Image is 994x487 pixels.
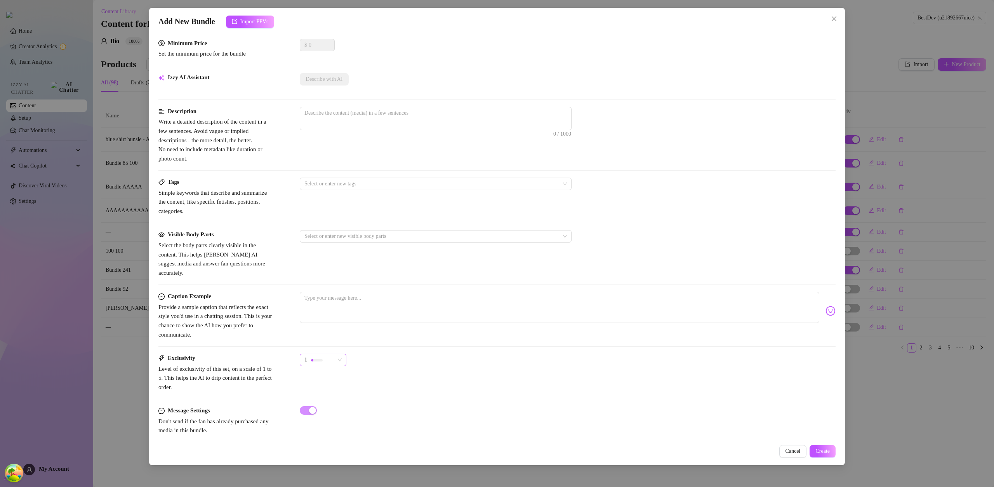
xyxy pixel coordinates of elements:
[158,107,165,116] span: align-left
[158,406,165,415] span: message
[168,74,210,80] strong: Izzy AI Assistant
[6,465,22,481] button: Open Tanstack query devtools
[168,108,196,114] strong: Description
[304,354,307,366] span: 1
[158,39,165,48] span: dollar
[168,293,211,299] strong: Caption Example
[828,16,840,22] span: Close
[158,242,265,276] span: Select the body parts clearly visible in the content. This helps [PERSON_NAME] AI suggest media a...
[158,418,268,434] span: Don't send if the fan has already purchased any media in this bundle.
[158,179,165,185] span: tag
[168,407,210,414] strong: Message Settings
[158,16,215,28] span: Add New Bundle
[785,448,801,454] span: Cancel
[158,51,246,57] span: Set the minimum price for the bundle
[158,366,272,390] span: Level of exclusivity of this set, on a scale of 1 to 5. This helps the AI to drip content in the ...
[158,232,165,238] span: eye
[168,231,214,237] strong: Visible Body Parts
[300,73,349,86] button: Describe with AI
[232,19,237,24] span: import
[226,16,275,28] button: Import PPVs
[240,19,269,25] span: Import PPVs
[815,448,830,454] span: Create
[168,355,195,361] strong: Exclusivity
[825,306,836,316] img: svg%3e
[831,16,837,22] span: close
[828,12,840,25] button: Close
[158,304,272,338] span: Provide a sample caption that reflects the exact style you'd use in a chatting session. This is y...
[168,40,207,46] strong: Minimum Price
[158,119,266,161] span: Write a detailed description of the content in a few sentences. Avoid vague or implied descriptio...
[779,445,807,457] button: Cancel
[158,190,267,214] span: Simple keywords that describe and summarize the content, like specific fetishes, positions, categ...
[810,445,836,457] button: Create
[168,179,179,185] strong: Tags
[158,354,165,363] span: thunderbolt
[158,292,165,301] span: message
